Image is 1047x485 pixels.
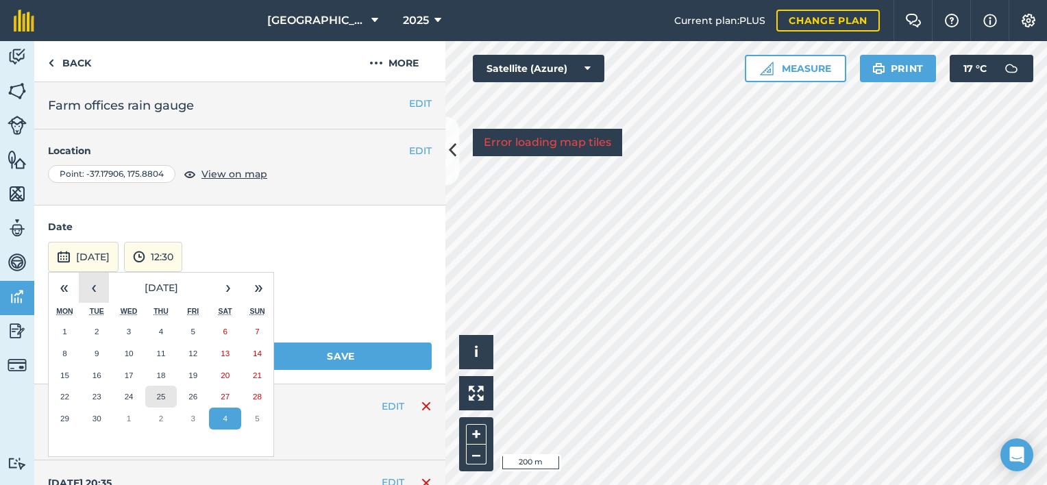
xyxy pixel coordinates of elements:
[944,14,960,27] img: A question mark icon
[745,55,846,82] button: Measure
[253,371,262,380] abbr: September 21, 2025
[113,343,145,364] button: September 10, 2025
[8,321,27,341] img: svg+xml;base64,PD94bWwgdmVyc2lvbj0iMS4wIiBlbmNvZGluZz0idXRmLTgiPz4KPCEtLSBHZW5lcmF0b3I6IEFkb2JlIE...
[409,96,432,111] button: EDIT
[459,335,493,369] button: i
[184,166,196,182] img: svg+xml;base64,PHN2ZyB4bWxucz0iaHR0cDovL3d3dy53My5vcmcvMjAwMC9zdmciIHdpZHRoPSIxOCIgaGVpZ2h0PSIyNC...
[249,307,264,315] abbr: Sunday
[760,62,774,75] img: Ruler icon
[255,414,259,423] abbr: October 5, 2025
[8,116,27,135] img: svg+xml;base64,PD94bWwgdmVyc2lvbj0iMS4wIiBlbmNvZGluZz0idXRmLTgiPz4KPCEtLSBHZW5lcmF0b3I6IEFkb2JlIE...
[95,349,99,358] abbr: September 9, 2025
[241,408,273,430] button: October 5, 2025
[8,47,27,67] img: svg+xml;base64,PD94bWwgdmVyc2lvbj0iMS4wIiBlbmNvZGluZz0idXRmLTgiPz4KPCEtLSBHZW5lcmF0b3I6IEFkb2JlIE...
[466,445,486,464] button: –
[221,349,230,358] abbr: September 13, 2025
[403,12,429,29] span: 2025
[34,41,105,82] a: Back
[49,321,81,343] button: September 1, 2025
[241,321,273,343] button: September 7, 2025
[184,166,267,182] button: View on map
[473,55,604,82] button: Satellite (Azure)
[8,252,27,273] img: svg+xml;base64,PD94bWwgdmVyc2lvbj0iMS4wIiBlbmNvZGluZz0idXRmLTgiPz4KPCEtLSBHZW5lcmF0b3I6IEFkb2JlIE...
[145,343,177,364] button: September 11, 2025
[474,343,478,360] span: i
[201,166,267,182] span: View on map
[48,55,54,71] img: svg+xml;base64,PHN2ZyB4bWxucz0iaHR0cDovL3d3dy53My5vcmcvMjAwMC9zdmciIHdpZHRoPSI5IiBoZWlnaHQ9IjI0Ii...
[49,408,81,430] button: September 29, 2025
[484,134,611,151] p: Error loading map tiles
[48,219,432,234] h4: Date
[90,307,104,315] abbr: Tuesday
[177,321,209,343] button: September 5, 2025
[48,96,432,115] h2: Farm offices rain gauge
[177,386,209,408] button: September 26, 2025
[159,414,163,423] abbr: October 2, 2025
[382,399,404,414] button: EDIT
[8,218,27,238] img: svg+xml;base64,PD94bWwgdmVyc2lvbj0iMS4wIiBlbmNvZGluZz0idXRmLTgiPz4KPCEtLSBHZW5lcmF0b3I6IEFkb2JlIE...
[369,55,383,71] img: svg+xml;base64,PHN2ZyB4bWxucz0iaHR0cDovL3d3dy53My5vcmcvMjAwMC9zdmciIHdpZHRoPSIyMCIgaGVpZ2h0PSIyNC...
[187,307,199,315] abbr: Friday
[93,371,101,380] abbr: September 16, 2025
[963,55,987,82] span: 17 ° C
[8,149,27,170] img: svg+xml;base64,PHN2ZyB4bWxucz0iaHR0cDovL3d3dy53My5vcmcvMjAwMC9zdmciIHdpZHRoPSI1NiIgaGVpZ2h0PSI2MC...
[60,371,69,380] abbr: September 15, 2025
[48,143,432,158] h4: Location
[209,364,241,386] button: September 20, 2025
[113,386,145,408] button: September 24, 2025
[81,321,113,343] button: September 2, 2025
[221,371,230,380] abbr: September 20, 2025
[221,392,230,401] abbr: September 27, 2025
[49,364,81,386] button: September 15, 2025
[177,408,209,430] button: October 3, 2025
[950,55,1033,82] button: 17 °C
[209,321,241,343] button: September 6, 2025
[8,184,27,204] img: svg+xml;base64,PHN2ZyB4bWxucz0iaHR0cDovL3d3dy53My5vcmcvMjAwMC9zdmciIHdpZHRoPSI1NiIgaGVpZ2h0PSI2MC...
[81,408,113,430] button: September 30, 2025
[776,10,880,32] a: Change plan
[177,343,209,364] button: September 12, 2025
[872,60,885,77] img: svg+xml;base64,PHN2ZyB4bWxucz0iaHR0cDovL3d3dy53My5vcmcvMjAwMC9zdmciIHdpZHRoPSIxOSIgaGVpZ2h0PSIyNC...
[60,414,69,423] abbr: September 29, 2025
[49,273,79,303] button: «
[127,327,131,336] abbr: September 3, 2025
[95,327,99,336] abbr: September 2, 2025
[8,81,27,101] img: svg+xml;base64,PHN2ZyB4bWxucz0iaHR0cDovL3d3dy53My5vcmcvMjAwMC9zdmciIHdpZHRoPSI1NiIgaGVpZ2h0PSI2MC...
[49,386,81,408] button: September 22, 2025
[124,242,182,272] button: 12:30
[223,414,227,423] abbr: October 4, 2025
[145,408,177,430] button: October 2, 2025
[8,356,27,375] img: svg+xml;base64,PD94bWwgdmVyc2lvbj0iMS4wIiBlbmNvZGluZz0idXRmLTgiPz4KPCEtLSBHZW5lcmF0b3I6IEFkb2JlIE...
[8,457,27,470] img: svg+xml;base64,PD94bWwgdmVyc2lvbj0iMS4wIiBlbmNvZGluZz0idXRmLTgiPz4KPCEtLSBHZW5lcmF0b3I6IEFkb2JlIE...
[156,349,165,358] abbr: September 11, 2025
[188,392,197,401] abbr: September 26, 2025
[241,386,273,408] button: September 28, 2025
[191,327,195,336] abbr: September 5, 2025
[159,327,163,336] abbr: September 4, 2025
[219,307,232,315] abbr: Saturday
[62,349,66,358] abbr: September 8, 2025
[267,12,366,29] span: [GEOGRAPHIC_DATA]
[253,392,262,401] abbr: September 28, 2025
[125,392,134,401] abbr: September 24, 2025
[62,327,66,336] abbr: September 1, 2025
[127,414,131,423] abbr: October 1, 2025
[145,386,177,408] button: September 25, 2025
[125,371,134,380] abbr: September 17, 2025
[79,273,109,303] button: ‹
[188,349,197,358] abbr: September 12, 2025
[133,249,145,265] img: svg+xml;base64,PD94bWwgdmVyc2lvbj0iMS4wIiBlbmNvZGluZz0idXRmLTgiPz4KPCEtLSBHZW5lcmF0b3I6IEFkb2JlIE...
[213,273,243,303] button: ›
[93,414,101,423] abbr: September 30, 2025
[188,371,197,380] abbr: September 19, 2025
[113,408,145,430] button: October 1, 2025
[56,307,73,315] abbr: Monday
[113,364,145,386] button: September 17, 2025
[125,349,134,358] abbr: September 10, 2025
[113,321,145,343] button: September 3, 2025
[93,392,101,401] abbr: September 23, 2025
[466,424,486,445] button: +
[860,55,937,82] button: Print
[998,55,1025,82] img: svg+xml;base64,PD94bWwgdmVyc2lvbj0iMS4wIiBlbmNvZGluZz0idXRmLTgiPz4KPCEtLSBHZW5lcmF0b3I6IEFkb2JlIE...
[145,282,178,294] span: [DATE]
